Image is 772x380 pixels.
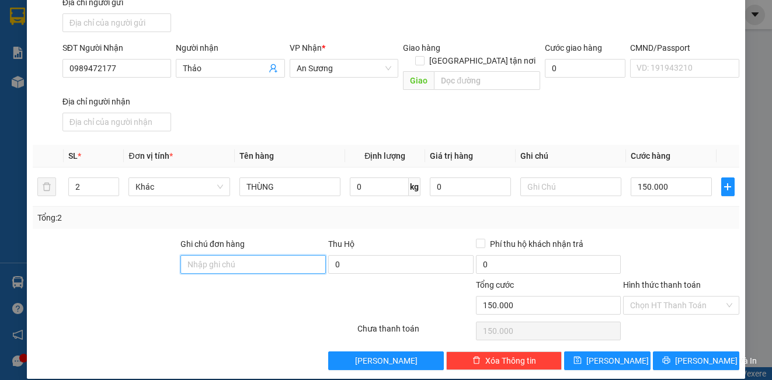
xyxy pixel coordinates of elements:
[545,43,602,53] label: Cước giao hàng
[180,255,326,274] input: Ghi chú đơn hàng
[37,177,56,196] button: delete
[485,238,588,250] span: Phí thu hộ khách nhận trả
[239,177,340,196] input: VD: Bàn, Ghế
[62,13,171,32] input: Địa chỉ của người gửi
[128,151,172,161] span: Đơn vị tính
[653,351,739,370] button: printer[PERSON_NAME] và In
[722,182,734,191] span: plus
[328,239,354,249] span: Thu Hộ
[62,41,171,54] div: SĐT Người Nhận
[403,43,440,53] span: Giao hàng
[364,151,405,161] span: Định lượng
[623,280,701,290] label: Hình thức thanh toán
[564,351,651,370] button: save[PERSON_NAME]
[516,145,626,168] th: Ghi chú
[328,351,444,370] button: [PERSON_NAME]
[135,178,222,196] span: Khác
[520,177,621,196] input: Ghi Chú
[356,322,474,343] div: Chưa thanh toán
[545,59,625,78] input: Cước giao hàng
[430,151,473,161] span: Giá trị hàng
[176,41,284,54] div: Người nhận
[290,43,322,53] span: VP Nhận
[62,95,171,108] div: Địa chỉ người nhận
[62,113,171,131] input: Địa chỉ của người nhận
[485,354,536,367] span: Xóa Thông tin
[630,41,739,54] div: CMND/Passport
[675,354,757,367] span: [PERSON_NAME] và In
[409,177,420,196] span: kg
[586,354,649,367] span: [PERSON_NAME]
[472,356,481,365] span: delete
[403,71,434,90] span: Giao
[631,151,670,161] span: Cước hàng
[355,354,418,367] span: [PERSON_NAME]
[297,60,391,77] span: An Sương
[37,211,299,224] div: Tổng: 2
[180,239,245,249] label: Ghi chú đơn hàng
[239,151,274,161] span: Tên hàng
[430,177,511,196] input: 0
[446,351,562,370] button: deleteXóa Thông tin
[269,64,278,73] span: user-add
[434,71,540,90] input: Dọc đường
[425,54,540,67] span: [GEOGRAPHIC_DATA] tận nơi
[662,356,670,365] span: printer
[573,356,582,365] span: save
[68,151,78,161] span: SL
[721,177,735,196] button: plus
[476,280,514,290] span: Tổng cước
